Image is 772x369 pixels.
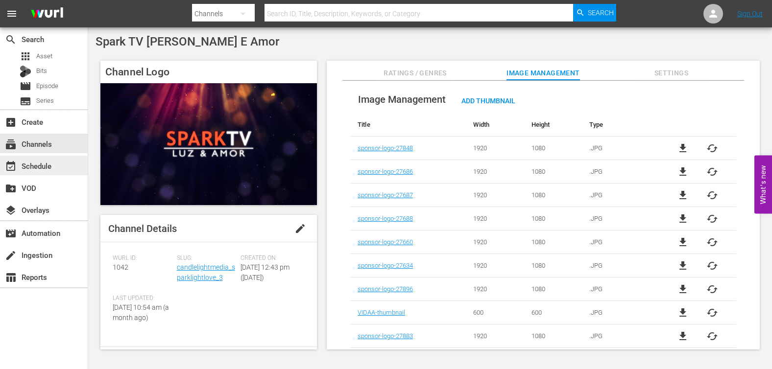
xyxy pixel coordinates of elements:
[706,142,718,154] span: cached
[5,138,17,150] span: Channels
[582,207,659,231] td: .JPG
[507,67,580,79] span: Image Management
[358,238,413,246] a: sponsor-logo-27660
[524,254,582,277] td: 1080
[706,260,718,272] span: cached
[5,272,17,283] span: Reports
[358,332,413,340] a: sponsor-logo-27883
[582,254,659,277] td: .JPG
[466,254,524,277] td: 1920
[454,97,523,105] span: Add Thumbnail
[524,137,582,160] td: 1080
[5,250,17,261] span: Ingestion
[677,236,689,248] a: file_download
[358,191,413,199] a: sponsor-logo-27687
[113,303,169,322] span: [DATE] 10:54 am (a month ago)
[20,80,31,92] span: Episode
[677,166,689,178] a: file_download
[294,223,306,234] span: edit
[177,254,236,262] span: Slug:
[466,277,524,301] td: 1920
[289,217,312,240] button: edit
[706,189,718,201] span: cached
[358,93,446,105] span: Image Management
[582,137,659,160] td: .JPG
[582,160,659,184] td: .JPG
[113,263,128,271] span: 1042
[358,215,413,222] a: sponsor-logo-27688
[379,67,452,79] span: Ratings / Genres
[466,207,524,231] td: 1920
[113,254,172,262] span: Wurl ID:
[677,260,689,272] a: file_download
[582,277,659,301] td: .JPG
[36,51,52,61] span: Asset
[466,113,524,137] th: Width
[5,205,17,216] span: Overlays
[737,10,763,18] a: Sign Out
[113,295,172,302] span: Last Updated:
[677,189,689,201] a: file_download
[358,262,413,269] a: sponsor-logo-27634
[588,4,614,22] span: Search
[582,184,659,207] td: .JPG
[177,263,235,281] a: candlelightmedia_sparklightlove_3
[466,137,524,160] td: 1920
[241,263,289,281] span: [DATE] 12:43 pm ([DATE])
[677,283,689,295] a: file_download
[466,231,524,254] td: 1920
[466,184,524,207] td: 1920
[582,231,659,254] td: .JPG
[706,213,718,225] button: cached
[24,2,71,25] img: ans4CAIJ8jUAAAAAAAAAAAAAAAAAAAAAAAAgQb4GAAAAAAAAAAAAAAAAAAAAAAAAJMjXAAAAAAAAAAAAAAAAAAAAAAAAgAT5G...
[677,307,689,319] a: file_download
[36,96,54,106] span: Series
[466,301,524,324] td: 600
[582,324,659,348] td: .JPG
[677,213,689,225] a: file_download
[582,113,659,137] th: Type
[677,330,689,342] a: file_download
[706,307,718,319] span: cached
[634,67,708,79] span: Settings
[358,285,413,293] a: sponsor-logo-27896
[100,61,317,83] h4: Channel Logo
[524,277,582,301] td: 1080
[466,160,524,184] td: 1920
[358,144,413,152] a: sponsor-logo-27848
[524,160,582,184] td: 1080
[706,236,718,248] button: cached
[5,161,17,172] span: Schedule
[573,4,616,22] button: Search
[706,166,718,178] button: cached
[524,184,582,207] td: 1080
[20,66,31,77] div: Bits
[358,309,405,316] a: VIDAA-thumbnail
[6,8,18,20] span: menu
[241,254,300,262] span: Created On:
[5,34,17,46] span: Search
[20,95,31,107] span: Series
[108,223,177,234] span: Channel Details
[466,324,524,348] td: 1920
[5,228,17,239] span: Automation
[706,330,718,342] button: cached
[677,142,689,154] a: file_download
[754,156,772,214] button: Open Feedback Widget
[524,324,582,348] td: 1080
[524,301,582,324] td: 600
[350,113,466,137] th: Title
[706,283,718,295] button: cached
